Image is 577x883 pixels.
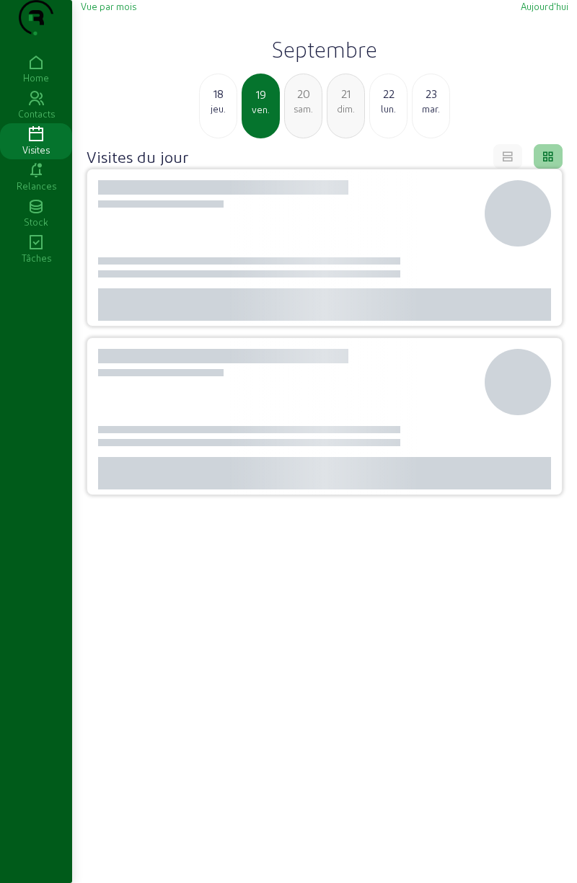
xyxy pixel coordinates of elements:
div: 22 [370,85,407,102]
div: sam. [285,102,322,115]
div: 23 [413,85,449,102]
div: dim. [327,102,364,115]
div: 19 [243,86,278,103]
div: mar. [413,102,449,115]
span: Aujourd'hui [521,1,568,12]
h4: Visites du jour [87,146,188,167]
span: Vue par mois [81,1,136,12]
div: jeu. [200,102,237,115]
div: 20 [285,85,322,102]
div: lun. [370,102,407,115]
div: 18 [200,85,237,102]
div: ven. [243,103,278,116]
h2: Septembre [81,36,568,62]
div: 21 [327,85,364,102]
